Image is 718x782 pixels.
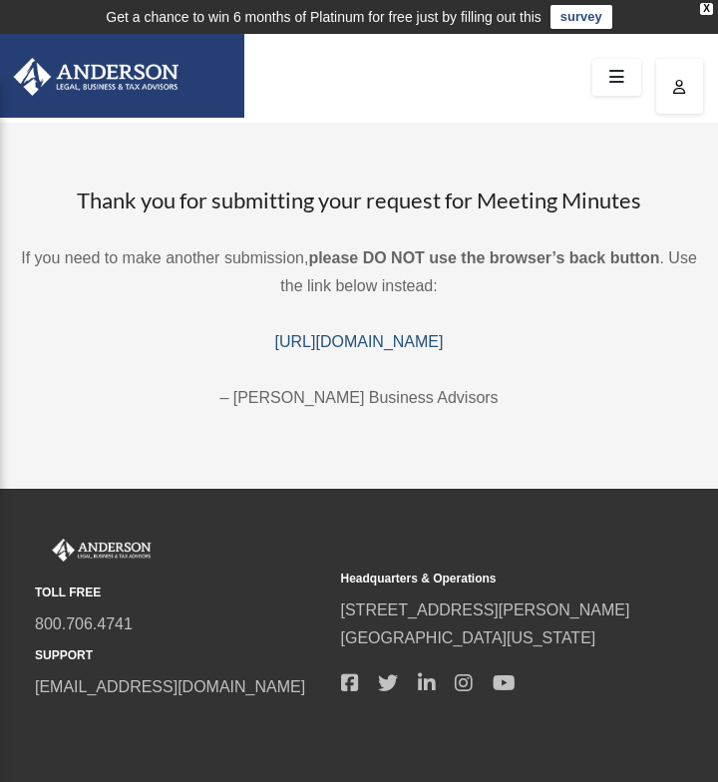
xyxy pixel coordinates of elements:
a: [STREET_ADDRESS][PERSON_NAME] [341,601,630,618]
p: – [PERSON_NAME] Business Advisors [15,384,703,412]
small: TOLL FREE [35,583,327,603]
b: please DO NOT use the browser’s back button [308,249,659,266]
h3: Thank you for submitting your request for Meeting Minutes [15,186,703,216]
div: close [700,3,713,15]
a: survey [550,5,612,29]
div: Get a chance to win 6 months of Platinum for free just by filling out this [106,5,541,29]
small: Headquarters & Operations [341,569,633,589]
small: SUPPORT [35,645,327,666]
a: [EMAIL_ADDRESS][DOMAIN_NAME] [35,678,305,695]
a: 800.706.4741 [35,615,133,632]
a: [GEOGRAPHIC_DATA][US_STATE] [341,629,596,646]
a: [URL][DOMAIN_NAME] [275,333,444,350]
p: If you need to make another submission, . Use the link below instead: [15,244,703,300]
img: Anderson Advisors Platinum Portal [35,539,155,562]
